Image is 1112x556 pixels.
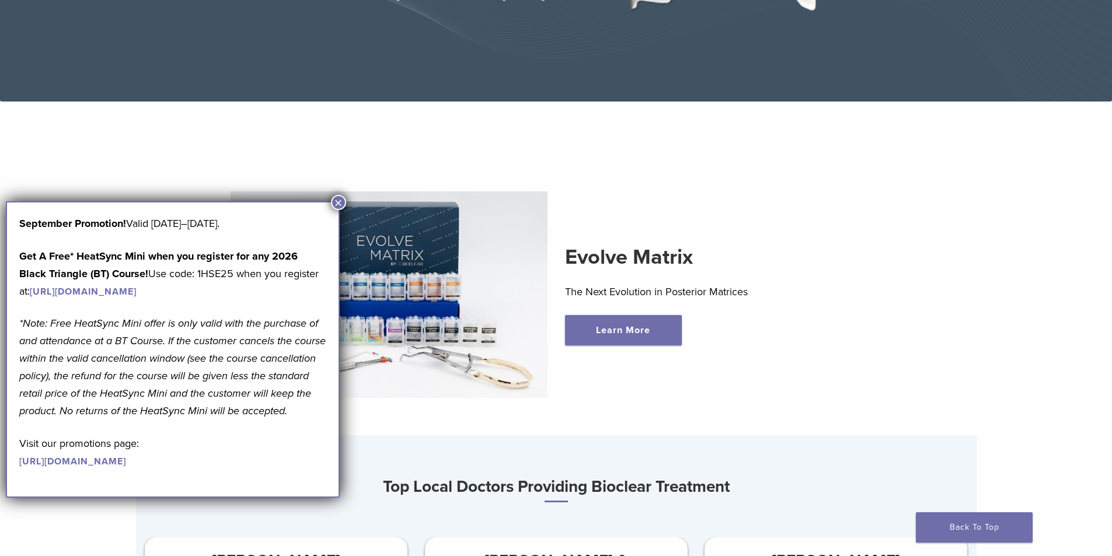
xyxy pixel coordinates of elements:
p: The Next Evolution in Posterior Matrices [565,283,882,300]
strong: Get A Free* HeatSync Mini when you register for any 2026 Black Triangle (BT) Course! [19,250,298,280]
em: *Note: Free HeatSync Mini offer is only valid with the purchase of and attendance at a BT Course.... [19,317,326,417]
p: Use code: 1HSE25 when you register at: [19,247,326,300]
img: Evolve Matrix [231,191,548,398]
b: September Promotion! [19,217,126,230]
p: Visit our promotions page: [19,435,326,470]
a: Back To Top [916,512,1033,543]
a: [URL][DOMAIN_NAME] [30,286,137,298]
p: Valid [DATE]–[DATE]. [19,215,326,232]
a: Learn More [565,315,682,345]
button: Close [331,195,346,210]
h3: Top Local Doctors Providing Bioclear Treatment [136,473,977,502]
a: [URL][DOMAIN_NAME] [19,456,126,467]
h2: Evolve Matrix [565,243,882,271]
